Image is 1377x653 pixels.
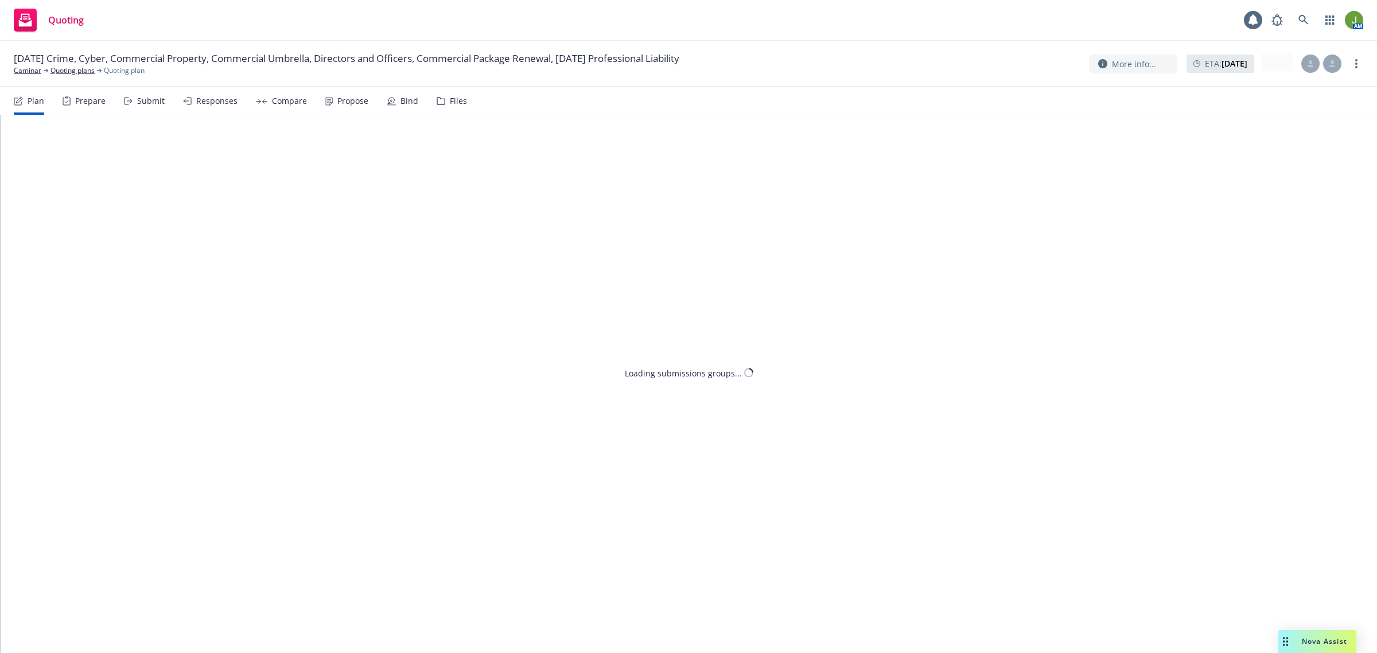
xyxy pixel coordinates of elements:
img: photo [1345,11,1363,29]
button: Nova Assist [1278,630,1356,653]
span: Quoting plan [104,65,145,76]
span: [DATE] Crime, Cyber, Commercial Property, Commercial Umbrella, Directors and Officers, Commercial... [14,52,679,65]
strong: [DATE] [1222,58,1247,69]
a: Caminar [14,65,41,76]
div: Prepare [75,96,106,106]
span: ETA : [1205,57,1247,69]
a: Switch app [1318,9,1341,32]
a: more [1349,57,1363,71]
a: Search [1292,9,1315,32]
div: Loading submissions groups... [625,367,742,379]
div: Submit [137,96,165,106]
div: Compare [272,96,307,106]
span: Quoting [48,15,84,25]
div: Drag to move [1278,630,1293,653]
span: Nova Assist [1302,636,1347,646]
span: More info... [1112,58,1156,70]
a: Quoting [9,4,88,36]
div: Responses [196,96,238,106]
div: Propose [337,96,368,106]
div: Bind [400,96,418,106]
button: More info... [1089,55,1177,73]
div: Plan [28,96,44,106]
div: Files [450,96,467,106]
a: Report a Bug [1266,9,1289,32]
a: Quoting plans [50,65,95,76]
